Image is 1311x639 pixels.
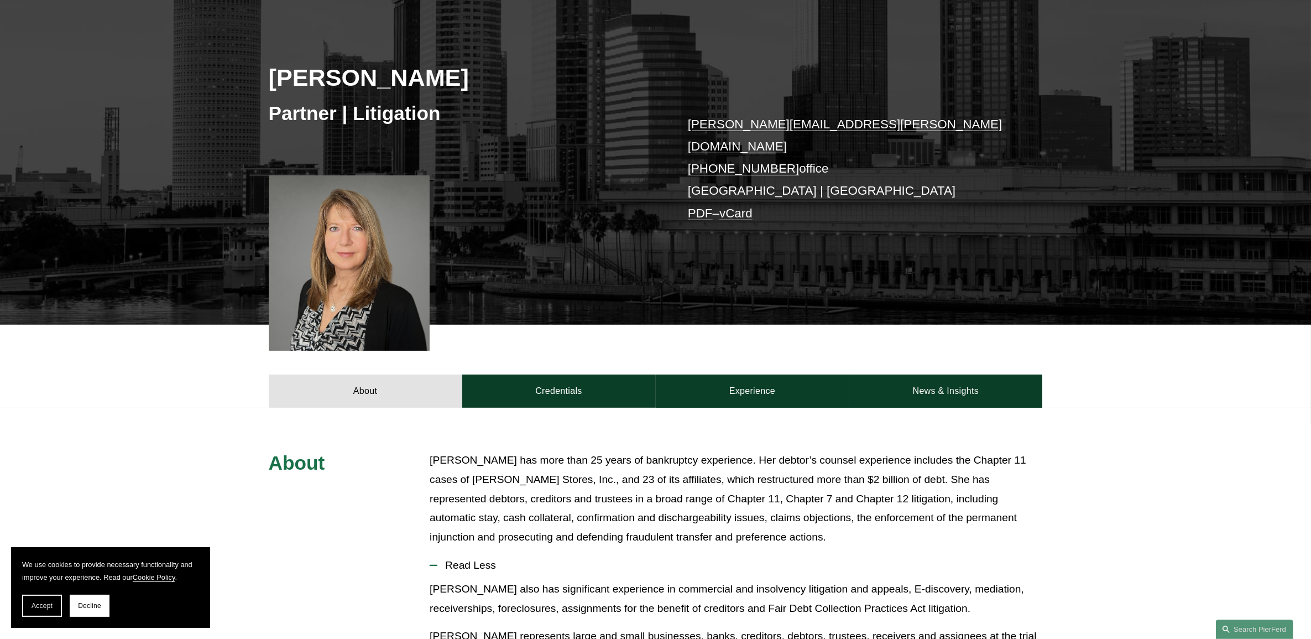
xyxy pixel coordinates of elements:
a: Experience [656,375,849,408]
a: vCard [719,206,753,220]
button: Decline [70,595,109,617]
h3: Partner | Litigation [269,101,656,126]
a: [PERSON_NAME][EMAIL_ADDRESS][PERSON_NAME][DOMAIN_NAME] [688,117,1002,153]
span: Read Less [437,559,1042,572]
section: Cookie banner [11,547,210,628]
button: Accept [22,595,62,617]
p: office [GEOGRAPHIC_DATA] | [GEOGRAPHIC_DATA] – [688,113,1010,225]
a: Credentials [462,375,656,408]
a: Cookie Policy [133,573,175,581]
a: [PHONE_NUMBER] [688,162,800,175]
button: Read Less [430,551,1042,580]
span: Accept [32,602,53,610]
a: Search this site [1216,620,1293,639]
p: [PERSON_NAME] has more than 25 years of bankruptcy experience. Her debtor’s counsel experience in... [430,451,1042,547]
a: PDF [688,206,713,220]
p: [PERSON_NAME] also has significant experience in commercial and insolvency litigation and appeals... [430,580,1042,618]
a: News & Insights [849,375,1042,408]
p: We use cookies to provide necessary functionality and improve your experience. Read our . [22,558,199,584]
span: Decline [78,602,101,610]
span: About [269,452,325,474]
h2: [PERSON_NAME] [269,63,656,92]
a: About [269,375,462,408]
